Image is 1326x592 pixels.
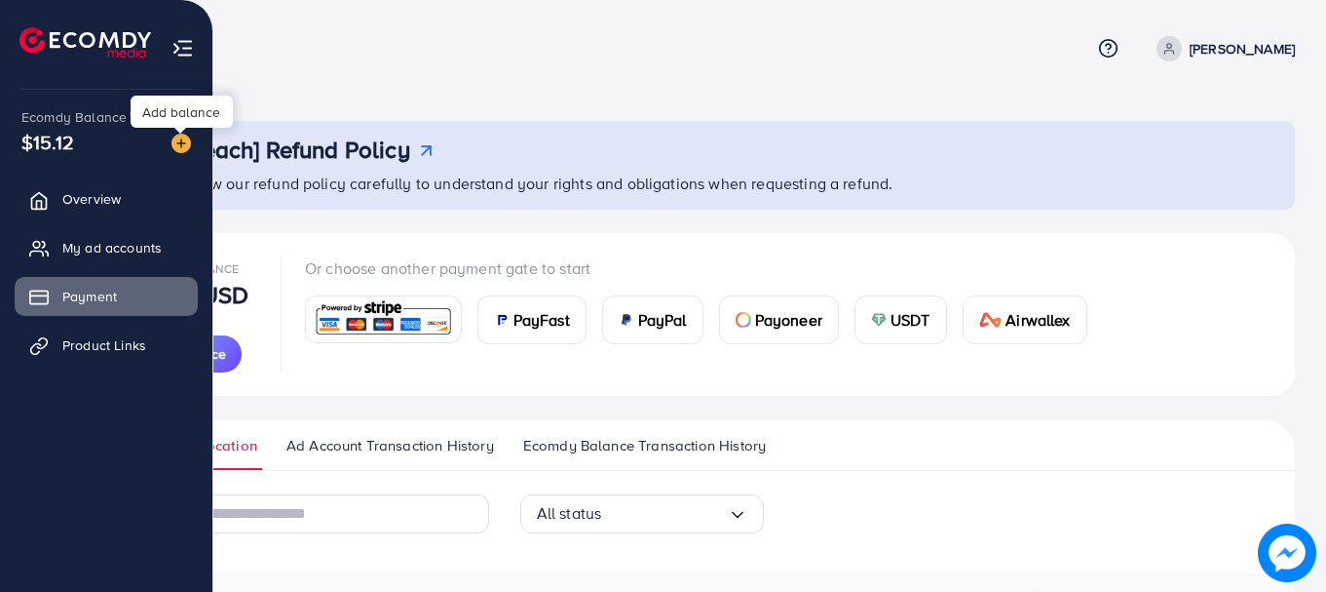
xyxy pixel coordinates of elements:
span: PayPal [638,308,687,332]
span: Payoneer [755,308,822,332]
span: My ad accounts [62,238,162,257]
a: Product Links [15,326,198,365]
a: Payment [15,277,198,316]
a: cardPayFast [477,296,587,344]
a: card [305,296,462,343]
img: logo [19,27,151,58]
span: PayFast [513,308,570,332]
a: [PERSON_NAME] [1149,36,1295,61]
span: Airwallex [1005,308,1070,332]
img: card [871,312,887,328]
a: Overview [15,179,198,218]
span: Product Links [62,335,146,355]
p: Or choose another payment gate to start [305,257,1103,280]
span: Ecomdy Balance Transaction History [523,435,766,456]
img: card [736,312,751,328]
img: image [1258,524,1316,582]
img: card [312,298,455,340]
h3: [AdReach] Refund Policy [153,136,410,164]
span: Payment [62,287,117,306]
img: card [979,312,1003,328]
span: All status [537,498,602,529]
input: Search for option [601,498,727,529]
div: Search for option [520,494,764,533]
p: [PERSON_NAME] [1190,37,1295,60]
a: cardAirwallex [963,296,1087,344]
a: My ad accounts [15,228,198,267]
span: Ecomdy Balance [21,107,127,127]
a: cardUSDT [854,296,947,344]
img: image [171,134,191,153]
span: $15.12 [21,128,74,156]
a: cardPayPal [602,296,703,344]
img: menu [171,37,194,59]
span: Ad Account Transaction History [286,435,494,456]
img: card [494,312,510,328]
div: Add balance [131,96,233,128]
a: cardPayoneer [719,296,839,344]
span: USDT [890,308,930,332]
img: card [619,312,634,328]
span: Overview [62,189,121,209]
p: Please review our refund policy carefully to understand your rights and obligations when requesti... [125,172,1283,195]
